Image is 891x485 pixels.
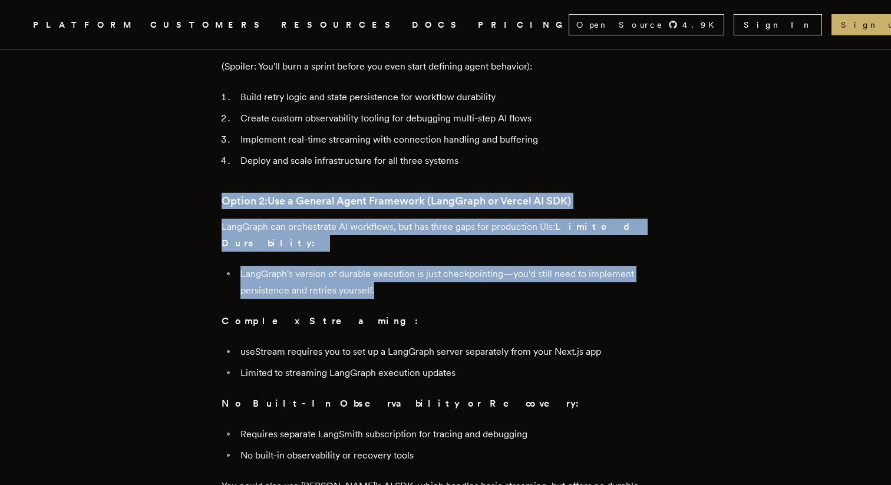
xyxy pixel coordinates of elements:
a: Sign In [734,14,822,35]
span: 4.9 K [682,19,721,31]
span: Open Source [576,19,664,31]
li: Create custom observability tooling for debugging multi-step AI flows [237,110,669,127]
li: useStream requires you to set up a LangGraph server separately from your Next.js app [237,344,669,360]
li: LangGraph's version of durable execution is just checkpointing—you'd still need to implement pers... [237,266,669,299]
p: LangGraph can orchestrate AI workflows, but has three gaps for production UIs: [222,219,669,252]
p: (Spoiler: You'll burn a sprint before you even start defining agent behavior): [222,58,669,75]
h3: Option 2: [222,193,669,209]
li: Requires separate LangSmith subscription for tracing and debugging [237,426,669,443]
button: RESOURCES [281,18,398,32]
a: DOCS [412,18,464,32]
li: No built-in observability or recovery tools [237,447,669,464]
button: PLATFORM [33,18,136,32]
a: CUSTOMERS [150,18,267,32]
a: PRICING [478,18,569,32]
strong: Use a General Agent Framework (LangGraph or Vercel AI SDK) [268,194,571,207]
li: Limited to streaming LangGraph execution updates [237,365,669,381]
li: Implement real-time streaming with connection handling and buffering [237,131,669,148]
li: Build retry logic and state persistence for workflow durability [237,89,669,105]
strong: No Built-In Observability or Recovery: [222,398,586,409]
strong: Complex Streaming: [222,315,425,326]
li: Deploy and scale infrastructure for all three systems [237,153,669,169]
